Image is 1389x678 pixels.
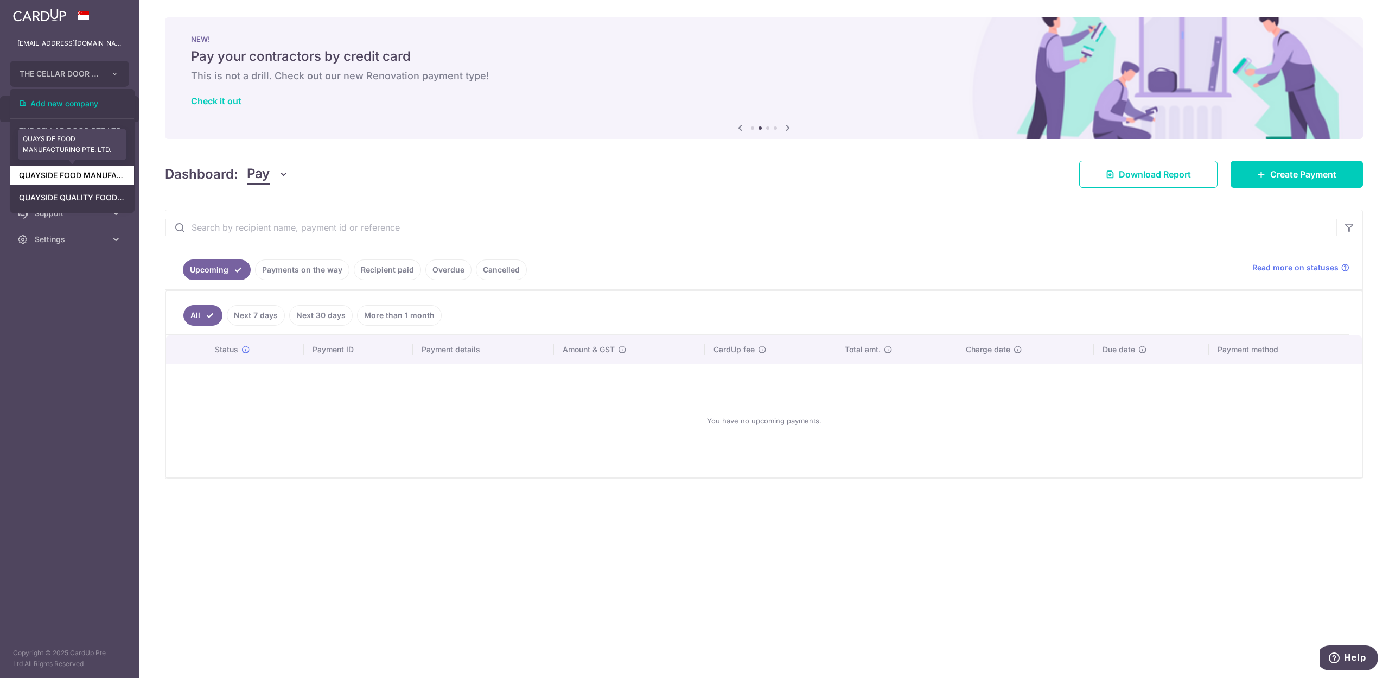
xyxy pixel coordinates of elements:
a: Add new company [10,94,134,113]
th: Payment method [1209,335,1362,364]
a: Next 30 days [289,305,353,326]
p: NEW! [191,35,1337,43]
input: Search by recipient name, payment id or reference [165,210,1336,245]
a: Check it out [191,96,241,106]
a: Recipient paid [354,259,421,280]
a: Cancelled [476,259,527,280]
div: You have no upcoming payments. [179,373,1349,468]
span: Status [215,344,238,355]
a: Read more on statuses [1252,262,1349,273]
span: Settings [35,234,106,245]
h4: Dashboard: [165,164,238,184]
img: Renovation banner [165,17,1363,139]
button: Pay [247,164,289,185]
a: THE CELLAR DOOR PTE LTD [10,121,134,141]
a: QUAYSIDE FOOD MANUFACTURING PTE. LTD. [10,166,134,185]
a: Upcoming [183,259,251,280]
span: Read more on statuses [1252,262,1339,273]
h5: Pay your contractors by credit card [191,48,1337,65]
span: CardUp fee [713,344,755,355]
span: Charge date [966,344,1010,355]
span: Due date [1103,344,1135,355]
a: Overdue [425,259,472,280]
span: THE CELLAR DOOR PTE LTD [20,68,100,79]
p: [EMAIL_ADDRESS][DOMAIN_NAME] [17,38,122,49]
a: QUAYSIDE QUALITY FOOD PTE. LTD. [10,188,134,207]
span: Create Payment [1270,168,1336,181]
a: Next 7 days [227,305,285,326]
div: QUAYSIDE FOOD MANUFACTURING PTE. LTD. [18,129,126,160]
iframe: Opens a widget where you can find more information [1320,645,1378,673]
a: Download Report [1079,161,1218,188]
ul: THE CELLAR DOOR PTE LTD [10,89,135,213]
a: THE QUAYSIDE GROUP PTE. LTD. [10,143,134,163]
a: All [183,305,222,326]
img: CardUp [13,9,66,22]
h6: This is not a drill. Check out our new Renovation payment type! [191,69,1337,83]
button: THE CELLAR DOOR PTE LTD [10,61,129,87]
span: Total amt. [845,344,881,355]
th: Payment ID [304,335,413,364]
span: Support [35,208,106,219]
span: Amount & GST [563,344,615,355]
a: More than 1 month [357,305,442,326]
span: Download Report [1119,168,1191,181]
a: Payments on the way [255,259,349,280]
th: Payment details [413,335,554,364]
a: Create Payment [1231,161,1363,188]
span: Pay [247,164,270,185]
